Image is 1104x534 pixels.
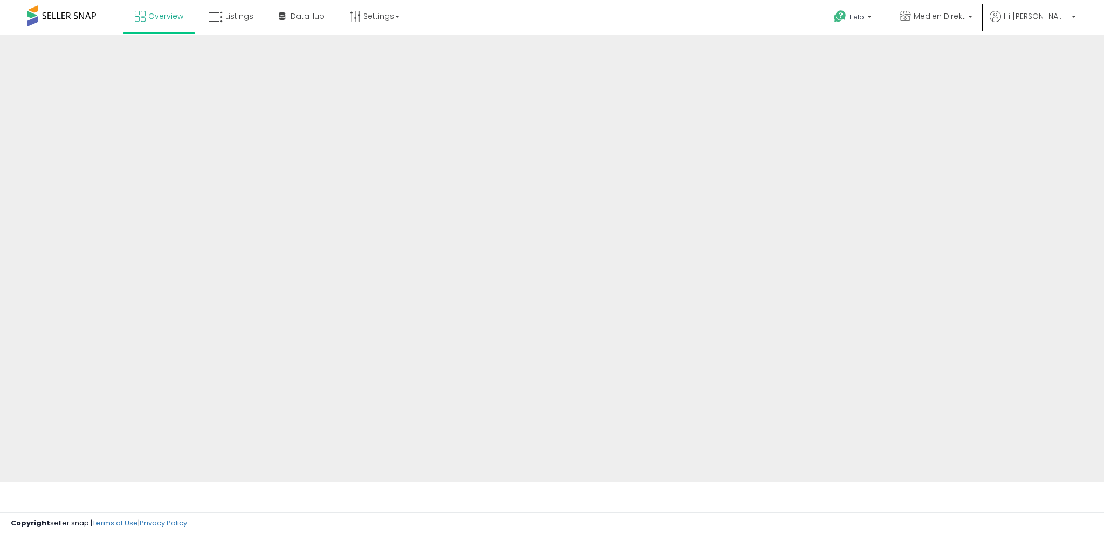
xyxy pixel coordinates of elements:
span: Medien Direkt [914,11,965,22]
span: Listings [225,11,253,22]
a: Help [825,2,882,35]
span: Overview [148,11,183,22]
span: Help [850,12,864,22]
span: Hi [PERSON_NAME] [1004,11,1068,22]
span: DataHub [291,11,325,22]
a: Hi [PERSON_NAME] [990,11,1076,35]
i: Get Help [833,10,847,23]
